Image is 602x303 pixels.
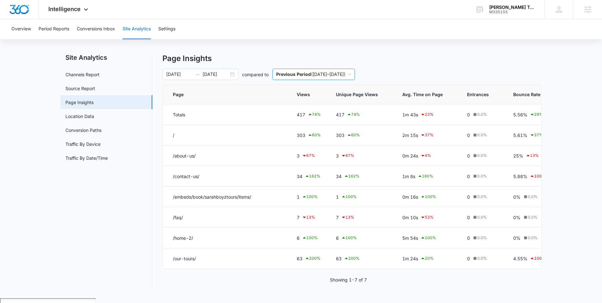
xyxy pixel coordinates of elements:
p: Page Insights [162,53,542,64]
input: End date [203,71,229,78]
div: 1m 8s [402,172,452,180]
div: 417 [297,111,321,118]
div: 100 % [341,193,357,201]
div: 53 % [420,213,434,221]
div: 1 [297,193,321,201]
div: 2m 15s [402,131,452,139]
div: 1m 24s [402,255,452,262]
div: 60 % [347,131,360,139]
div: 3 [297,152,321,159]
span: Bounce Rate [513,91,540,98]
td: /about-us/ [163,145,289,166]
div: 0.0 % [472,235,487,241]
div: 37 % [530,131,543,139]
p: compared to [242,71,269,78]
img: logo_orange.svg [10,10,15,15]
div: Keywords by Traffic [70,37,106,41]
div: 303 [336,131,387,139]
a: Source Report [65,85,95,92]
div: 13 % [526,152,539,159]
div: 0.0 % [472,132,487,138]
img: tab_keywords_by_traffic_grey.svg [63,37,68,42]
a: Channels Report [65,71,100,78]
a: Traffic By Device [65,141,100,147]
img: tab_domain_overview_orange.svg [17,37,22,42]
div: 3 [336,152,387,159]
div: 0.0 % [472,173,487,179]
p: Previous Period [276,71,311,77]
div: 417 [336,111,387,118]
div: 0 [467,132,498,139]
div: 0 [467,111,498,118]
span: Avg. Time on Page [402,91,443,98]
div: 0% [513,235,550,241]
div: 0% [513,194,550,200]
div: account name [489,5,535,10]
div: 0m 10s [402,213,452,221]
div: 100 % [530,255,545,262]
div: 60 % [307,131,321,139]
div: 200 % [305,255,320,262]
div: 34 [297,172,321,180]
div: 100 % [341,234,357,242]
button: Period Reports [39,19,69,39]
div: 0.0 % [472,214,487,220]
div: 160 % [417,172,433,180]
td: /our-tours/ [163,248,289,269]
div: 0 [467,235,498,241]
div: 0.0 % [523,235,538,241]
div: 13 % [341,213,354,221]
div: 4.55% [513,255,550,262]
button: Overview [11,19,31,39]
div: 1 [336,193,387,201]
div: 34 [336,172,387,180]
div: 20 % [420,255,434,262]
a: Location Data [65,113,94,120]
div: 5m 54s [402,234,452,242]
div: v 4.0.25 [18,10,31,15]
div: 25% [513,152,550,159]
div: 0 [467,194,498,200]
td: /home-2/ [163,228,289,248]
div: 5.56% [513,111,550,118]
div: 67 % [341,152,354,159]
div: 0m 24s [402,152,452,159]
div: 0.0 % [523,194,538,200]
div: 5.88% [513,172,550,180]
div: 74 % [307,111,321,118]
div: 0 [467,255,498,262]
div: 5.61% [513,131,550,139]
div: 0 [467,152,498,159]
div: 0.0 % [472,194,487,200]
td: Totals [163,104,289,125]
div: 100 % [302,193,318,201]
div: Domain: [DOMAIN_NAME] [16,16,70,22]
div: 0 [467,173,498,180]
div: 6 [336,234,387,242]
span: swap-right [195,72,200,77]
td: /embeds/book/sarahboyztours/items/ [163,187,289,207]
td: /contact-us/ [163,166,289,187]
button: Conversions Inbox [77,19,115,39]
div: 0 [467,214,498,221]
td: / [163,125,289,145]
div: 303 [297,131,321,139]
div: 100 % [420,234,436,242]
div: 4 % [420,152,431,159]
div: 74 % [347,111,360,118]
div: 63 [297,255,321,262]
button: Settings [158,19,175,39]
button: Site Analytics [123,19,151,39]
a: Traffic By Date/Time [65,155,108,161]
span: Intelligence [48,6,81,12]
h2: Site Analytics [60,53,152,62]
div: 162 % [344,172,360,180]
span: Views [297,91,312,98]
div: 0.0 % [472,256,487,261]
span: Unique Page Views [336,91,378,98]
div: 23 % [420,111,434,118]
div: 13 % [302,213,315,221]
div: 0.0 % [523,214,538,220]
div: 1m 43s [402,111,452,118]
span: Page [173,91,272,98]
